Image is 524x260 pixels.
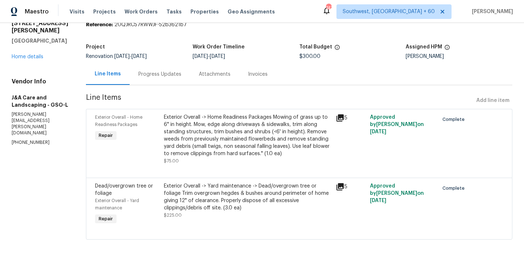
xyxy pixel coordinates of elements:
span: Southwest, [GEOGRAPHIC_DATA] + 60 [343,8,435,15]
div: Line Items [95,70,121,78]
div: Exterior Overall -> Home Readiness Packages Mowing of grass up to 6" in height. Mow, edge along d... [164,114,331,157]
span: Exterior Overall - Home Readiness Packages [95,115,142,127]
span: Approved by [PERSON_NAME] on [370,184,424,203]
b: Reference: [86,22,113,27]
span: Renovation [86,54,147,59]
span: Geo Assignments [228,8,275,15]
h5: Project [86,44,105,50]
div: Progress Updates [138,71,181,78]
span: [DATE] [370,129,386,134]
span: [DATE] [114,54,130,59]
div: 20QJRC57RWWJF-52b3621b7 [86,21,512,28]
span: - [193,54,225,59]
h5: J&A Care and Landscaping - GSO-L [12,94,68,109]
div: [PERSON_NAME] [406,54,512,59]
span: The hpm assigned to this work order. [444,44,450,54]
span: Dead/overgrown tree or foliage [95,184,153,196]
span: Work Orders [125,8,158,15]
div: Invoices [248,71,268,78]
span: Properties [190,8,219,15]
span: $75.00 [164,159,179,163]
span: [PERSON_NAME] [469,8,513,15]
a: Home details [12,54,43,59]
span: Approved by [PERSON_NAME] on [370,115,424,134]
div: 5 [336,114,366,122]
span: The total cost of line items that have been proposed by Opendoor. This sum includes line items th... [334,44,340,54]
span: Maestro [25,8,49,15]
span: [DATE] [193,54,208,59]
span: Complete [442,116,468,123]
span: Tasks [166,9,182,14]
div: 5 [336,182,366,191]
h5: Total Budget [299,44,332,50]
p: [PERSON_NAME][EMAIL_ADDRESS][PERSON_NAME][DOMAIN_NAME] [12,111,68,137]
div: 747 [326,4,331,12]
span: [DATE] [210,54,225,59]
div: Attachments [199,71,231,78]
span: Complete [442,185,468,192]
span: $300.00 [299,54,320,59]
span: Repair [96,215,116,222]
span: Exterior Overall - Yard maintenance [95,198,139,210]
span: Repair [96,132,116,139]
h4: Vendor Info [12,78,68,85]
span: Projects [93,8,116,15]
span: Line Items [86,94,473,107]
div: Exterior Overall -> Yard maintenance -> Dead/overgrown tree or foliage Trim overgrown hegdes & bu... [164,182,331,212]
span: $225.00 [164,213,182,217]
span: [DATE] [131,54,147,59]
h5: Work Order Timeline [193,44,245,50]
span: [DATE] [370,198,386,203]
p: [PHONE_NUMBER] [12,139,68,146]
h5: Assigned HPM [406,44,442,50]
span: - [114,54,147,59]
h2: [STREET_ADDRESS][PERSON_NAME] [12,20,68,34]
span: Visits [70,8,84,15]
h5: [GEOGRAPHIC_DATA] [12,37,68,44]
